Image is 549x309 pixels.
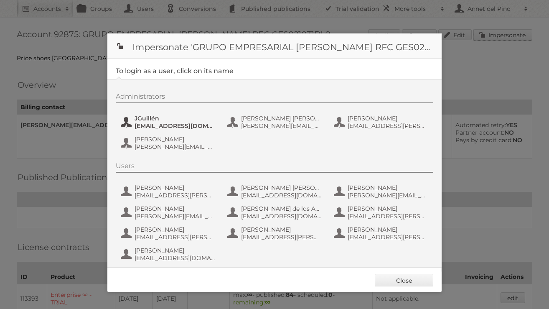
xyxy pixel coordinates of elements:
[241,205,322,212] span: [PERSON_NAME] de los Angeles [PERSON_NAME]
[241,233,322,241] span: [EMAIL_ADDRESS][PERSON_NAME][DOMAIN_NAME]
[120,225,218,242] button: [PERSON_NAME] [EMAIL_ADDRESS][PERSON_NAME][DOMAIN_NAME]
[135,192,216,199] span: [EMAIL_ADDRESS][PERSON_NAME][DOMAIN_NAME]
[241,122,322,130] span: [PERSON_NAME][EMAIL_ADDRESS][PERSON_NAME][DOMAIN_NAME]
[348,115,429,122] span: [PERSON_NAME]
[348,226,429,233] span: [PERSON_NAME]
[241,212,322,220] span: [EMAIL_ADDRESS][DOMAIN_NAME]
[116,92,433,103] div: Administrators
[348,184,429,192] span: [PERSON_NAME]
[120,246,218,263] button: [PERSON_NAME] [EMAIL_ADDRESS][DOMAIN_NAME]
[241,115,322,122] span: [PERSON_NAME] [PERSON_NAME] [PERSON_NAME]
[135,122,216,130] span: [EMAIL_ADDRESS][DOMAIN_NAME]
[135,184,216,192] span: [PERSON_NAME]
[226,225,325,242] button: [PERSON_NAME] [EMAIL_ADDRESS][PERSON_NAME][DOMAIN_NAME]
[375,274,433,286] a: Close
[348,212,429,220] span: [EMAIL_ADDRESS][PERSON_NAME][DOMAIN_NAME]
[135,115,216,122] span: JGuillén
[226,204,325,221] button: [PERSON_NAME] de los Angeles [PERSON_NAME] [EMAIL_ADDRESS][DOMAIN_NAME]
[135,254,216,262] span: [EMAIL_ADDRESS][DOMAIN_NAME]
[135,233,216,241] span: [EMAIL_ADDRESS][PERSON_NAME][DOMAIN_NAME]
[120,135,218,151] button: [PERSON_NAME] [PERSON_NAME][EMAIL_ADDRESS][PERSON_NAME][DOMAIN_NAME]
[135,143,216,151] span: [PERSON_NAME][EMAIL_ADDRESS][PERSON_NAME][DOMAIN_NAME]
[333,225,431,242] button: [PERSON_NAME] [EMAIL_ADDRESS][PERSON_NAME][DOMAIN_NAME]
[333,114,431,130] button: [PERSON_NAME] [EMAIL_ADDRESS][PERSON_NAME][DOMAIN_NAME]
[241,184,322,192] span: [PERSON_NAME] [PERSON_NAME] [PERSON_NAME]
[348,192,429,199] span: [PERSON_NAME][EMAIL_ADDRESS][PERSON_NAME][DOMAIN_NAME]
[116,67,234,75] legend: To login as a user, click on its name
[348,233,429,241] span: [EMAIL_ADDRESS][PERSON_NAME][DOMAIN_NAME]
[348,122,429,130] span: [EMAIL_ADDRESS][PERSON_NAME][DOMAIN_NAME]
[120,114,218,130] button: JGuillén [EMAIL_ADDRESS][DOMAIN_NAME]
[116,162,433,173] div: Users
[107,33,442,59] h1: Impersonate 'GRUPO EMPRESARIAL [PERSON_NAME] RFC GES021031BL9'
[226,183,325,200] button: [PERSON_NAME] [PERSON_NAME] [PERSON_NAME] [EMAIL_ADDRESS][DOMAIN_NAME]
[333,183,431,200] button: [PERSON_NAME] [PERSON_NAME][EMAIL_ADDRESS][PERSON_NAME][DOMAIN_NAME]
[333,204,431,221] button: [PERSON_NAME] [EMAIL_ADDRESS][PERSON_NAME][DOMAIN_NAME]
[135,205,216,212] span: [PERSON_NAME]
[135,247,216,254] span: [PERSON_NAME]
[120,183,218,200] button: [PERSON_NAME] [EMAIL_ADDRESS][PERSON_NAME][DOMAIN_NAME]
[135,135,216,143] span: [PERSON_NAME]
[120,204,218,221] button: [PERSON_NAME] [PERSON_NAME][EMAIL_ADDRESS][PERSON_NAME][DOMAIN_NAME]
[226,114,325,130] button: [PERSON_NAME] [PERSON_NAME] [PERSON_NAME] [PERSON_NAME][EMAIL_ADDRESS][PERSON_NAME][DOMAIN_NAME]
[135,226,216,233] span: [PERSON_NAME]
[241,192,322,199] span: [EMAIL_ADDRESS][DOMAIN_NAME]
[135,212,216,220] span: [PERSON_NAME][EMAIL_ADDRESS][PERSON_NAME][DOMAIN_NAME]
[241,226,322,233] span: [PERSON_NAME]
[348,205,429,212] span: [PERSON_NAME]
